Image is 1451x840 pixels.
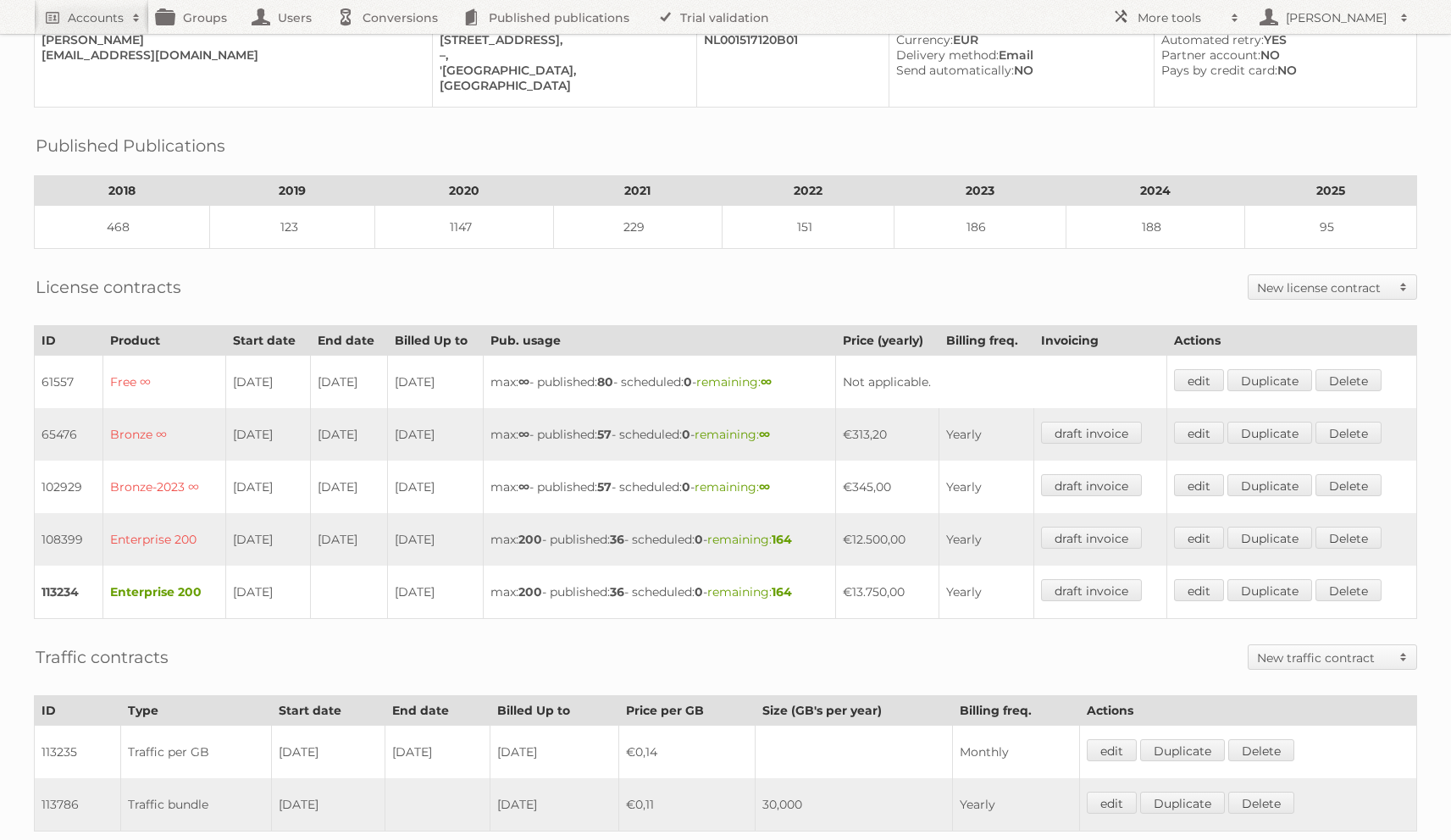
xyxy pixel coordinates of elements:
[695,532,703,547] strong: 0
[952,726,1079,779] td: Monthly
[1079,696,1416,726] th: Actions
[1257,279,1391,296] h2: New license contract
[722,176,894,206] th: 2022
[939,461,1033,513] td: Yearly
[755,778,952,832] td: 30,000
[722,206,894,249] td: 151
[1391,275,1416,299] span: Toggle
[388,461,484,513] td: [DATE]
[1041,422,1142,444] a: draft invoice
[695,584,703,600] strong: 0
[1166,326,1416,356] th: Actions
[42,32,418,47] div: [PERSON_NAME]
[1227,369,1312,391] a: Duplicate
[226,356,310,409] td: [DATE]
[1041,579,1142,601] a: draft invoice
[1315,422,1382,444] a: Delete
[1228,739,1294,761] a: Delete
[896,63,1014,78] span: Send automatically:
[1174,579,1224,601] a: edit
[35,206,210,249] td: 468
[939,326,1033,356] th: Billing freq.
[35,176,210,206] th: 2018
[610,532,624,547] strong: 36
[1161,32,1264,47] span: Automated retry:
[518,427,529,442] strong: ∞
[35,326,103,356] th: ID
[1161,47,1260,63] span: Partner account:
[440,47,682,63] div: –,
[388,408,484,461] td: [DATE]
[483,461,835,513] td: max: - published: - scheduled: -
[1282,9,1392,26] h2: [PERSON_NAME]
[272,696,385,726] th: Start date
[1249,275,1416,299] a: New license contract
[1140,739,1225,761] a: Duplicate
[835,408,939,461] td: €313,20
[36,274,181,300] h2: License contracts
[226,408,310,461] td: [DATE]
[1174,527,1224,549] a: edit
[1315,579,1382,601] a: Delete
[707,584,792,600] span: remaining:
[102,566,225,619] td: Enterprise 200
[1140,792,1225,814] a: Duplicate
[896,32,953,47] span: Currency:
[483,356,835,409] td: max: - published: - scheduled: -
[1315,527,1382,549] a: Delete
[36,133,225,158] h2: Published Publications
[272,726,385,779] td: [DATE]
[1041,474,1142,496] a: draft invoice
[755,696,952,726] th: Size (GB's per year)
[102,408,225,461] td: Bronze ∞
[35,513,103,566] td: 108399
[835,356,1166,409] td: Not applicable.
[35,696,121,726] th: ID
[939,566,1033,619] td: Yearly
[1161,47,1403,63] div: NO
[310,326,388,356] th: End date
[1244,176,1416,206] th: 2025
[209,206,374,249] td: 123
[483,566,835,619] td: max: - published: - scheduled: -
[894,176,1066,206] th: 2023
[310,356,388,409] td: [DATE]
[490,726,619,779] td: [DATE]
[682,479,690,495] strong: 0
[375,206,554,249] td: 1147
[35,356,103,409] td: 61557
[894,206,1066,249] td: 186
[761,374,772,390] strong: ∞
[388,513,484,566] td: [DATE]
[939,408,1033,461] td: Yearly
[1087,739,1137,761] a: edit
[1066,206,1244,249] td: 188
[68,9,124,26] h2: Accounts
[36,644,169,670] h2: Traffic contracts
[385,696,490,726] th: End date
[35,408,103,461] td: 65476
[120,778,271,832] td: Traffic bundle
[1227,422,1312,444] a: Duplicate
[310,513,388,566] td: [DATE]
[102,461,225,513] td: Bronze-2023 ∞
[102,326,225,356] th: Product
[518,374,529,390] strong: ∞
[226,566,310,619] td: [DATE]
[226,326,310,356] th: Start date
[490,696,619,726] th: Billed Up to
[440,32,682,47] div: [STREET_ADDRESS],
[518,479,529,495] strong: ∞
[1174,369,1224,391] a: edit
[272,778,385,832] td: [DATE]
[518,584,542,600] strong: 200
[707,532,792,547] span: remaining:
[772,532,792,547] strong: 164
[1087,792,1137,814] a: edit
[388,566,484,619] td: [DATE]
[618,778,755,832] td: €0,11
[1249,645,1416,669] a: New traffic contract
[759,479,770,495] strong: ∞
[483,408,835,461] td: max: - published: - scheduled: -
[695,479,770,495] span: remaining:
